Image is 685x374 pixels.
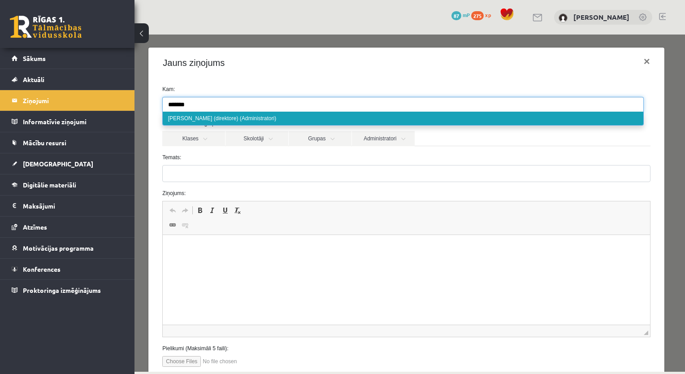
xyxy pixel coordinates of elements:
span: Proktoringa izmēģinājums [23,286,101,294]
a: Konferences [12,259,123,279]
a: Вставить/Редактировать ссылку (Ctrl+K) [32,185,44,196]
a: Aktuāli [12,69,123,90]
span: Digitālie materiāli [23,181,76,189]
iframe: Визуальный текстовый редактор, wiswyg-editor-47433839606160-1758295388-14 [28,200,515,290]
a: Administratori [217,96,280,112]
a: Mācību resursi [12,132,123,153]
span: Перетащите для изменения размера [509,296,514,300]
label: Pielikumi (Maksimāli 5 faili): [21,310,522,318]
a: Atzīmes [12,217,123,237]
a: Motivācijas programma [12,238,123,258]
a: Убрать форматирование [97,170,109,182]
button: × [502,14,523,39]
label: Ziņojums: [21,155,522,163]
a: [DEMOGRAPHIC_DATA] [12,153,123,174]
a: 87 mP [451,11,470,18]
span: Aktuāli [23,75,44,83]
span: Atzīmes [23,223,47,231]
a: Grupas [154,96,217,112]
a: Maksājumi [12,196,123,216]
label: Kam: [21,51,522,59]
h4: Jauns ziņojums [28,22,90,35]
a: 275 xp [471,11,495,18]
a: [PERSON_NAME] [573,13,629,22]
a: Proktoringa izmēģinājums [12,280,123,300]
a: Подчеркнутый (Ctrl+U) [84,170,97,182]
legend: Maksājumi [23,196,123,216]
a: Skolotāji [91,96,154,112]
label: Izvēlies adresātu grupas: [21,85,522,93]
span: Mācību resursi [23,139,66,147]
span: Motivācijas programma [23,244,94,252]
a: Informatīvie ziņojumi [12,111,123,132]
a: Ziņojumi [12,90,123,111]
legend: Informatīvie ziņojumi [23,111,123,132]
a: Digitālie materiāli [12,174,123,195]
a: Полужирный (Ctrl+B) [59,170,72,182]
a: Убрать ссылку [44,185,57,196]
a: Rīgas 1. Tālmācības vidusskola [10,16,82,38]
span: 275 [471,11,484,20]
span: mP [463,11,470,18]
img: Viktorija Reivita [559,13,568,22]
a: Повторить (Ctrl+Y) [44,170,57,182]
span: xp [485,11,491,18]
span: Konferences [23,265,61,273]
span: Sākums [23,54,46,62]
li: [PERSON_NAME] (direktore) (Administratori) [28,77,509,91]
span: [DEMOGRAPHIC_DATA] [23,160,93,168]
label: Temats: [21,119,522,127]
legend: Ziņojumi [23,90,123,111]
a: Отменить (Ctrl+Z) [32,170,44,182]
span: 87 [451,11,461,20]
a: Курсив (Ctrl+I) [72,170,84,182]
a: Klases [28,96,91,112]
a: Sākums [12,48,123,69]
